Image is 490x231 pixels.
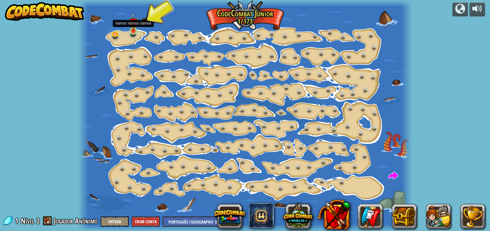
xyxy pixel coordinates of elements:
button: Campanhas [452,2,468,17]
span: Jogador Anônimo [54,216,98,226]
span: 1 [15,216,20,226]
button: Ajuste o volume [469,2,485,17]
button: Criar Conta [132,216,160,227]
span: Nível [21,216,34,226]
button: Entrar [101,216,129,227]
img: level-banner-unstarted.png [129,13,137,31]
img: CodeCombat - Learn how to code by playing a game [5,2,85,21]
span: 2 [36,216,40,226]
